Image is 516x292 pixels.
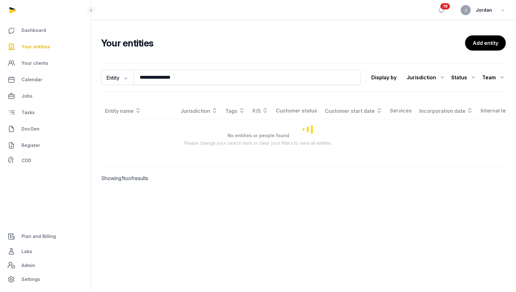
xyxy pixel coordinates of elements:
a: Plan and Billing [5,229,86,244]
span: 1 [121,175,124,181]
a: Calendar [5,72,86,87]
a: Jobs [5,88,86,104]
p: Display by [371,72,397,82]
p: Showing to of results [101,167,195,190]
a: Settings [5,272,86,287]
span: Jobs [21,92,33,100]
span: J [465,8,467,12]
span: Register [21,142,40,149]
span: Labs [21,248,32,255]
button: Entity [101,70,133,85]
a: DocGen [5,121,86,137]
span: Tasks [21,109,35,116]
div: Status [451,72,477,82]
span: DocGen [21,125,39,133]
a: Admin [5,259,86,272]
span: Admin [21,262,35,269]
div: Jurisdiction [407,72,446,82]
a: Your entities [5,39,86,54]
span: Settings [21,276,40,283]
span: CDD [21,157,31,164]
span: Dashboard [21,27,46,34]
a: Labs [5,244,86,259]
span: Calendar [21,76,42,83]
a: Dashboard [5,23,86,38]
span: Your entities [21,43,50,51]
a: Add entity [465,35,506,51]
span: Your clients [21,59,48,67]
a: CDD [5,154,86,167]
button: J [461,5,471,15]
a: Your clients [5,56,86,71]
a: Register [5,138,86,153]
span: Plan and Billing [21,233,56,240]
span: 19 [440,3,450,9]
a: Tasks [5,105,86,120]
div: Team [482,72,506,82]
span: Jordan [476,6,492,14]
h2: Your entities [101,37,465,49]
